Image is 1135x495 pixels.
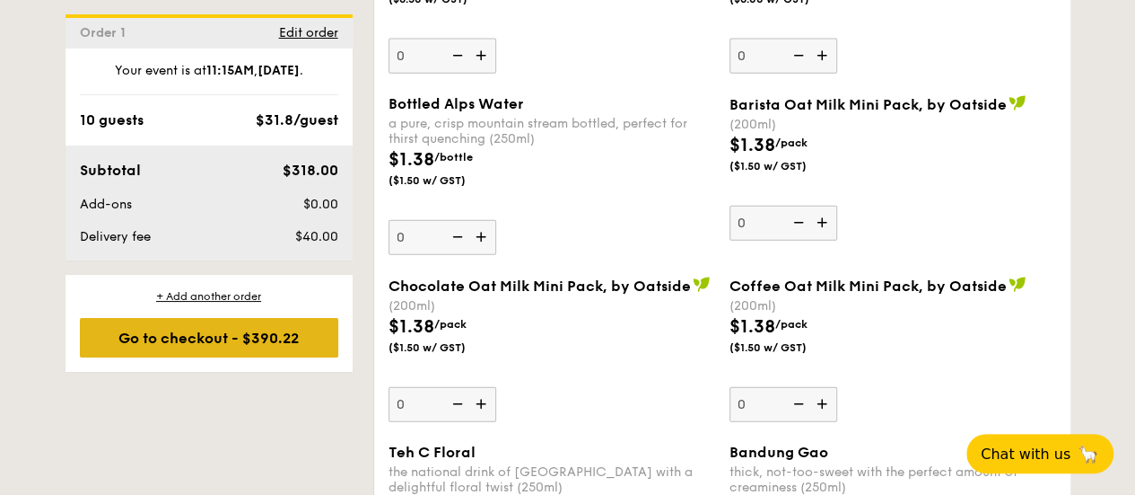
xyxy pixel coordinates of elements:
[729,159,851,173] span: ($1.50 w/ GST)
[729,117,1056,132] div: (200ml)
[80,229,151,244] span: Delivery fee
[729,298,1056,314] div: (200ml)
[729,135,775,156] span: $1.38
[80,62,338,95] div: Your event is at , .
[80,318,338,358] div: Go to checkout - $390.22
[389,149,434,171] span: $1.38
[729,316,775,338] span: $1.38
[258,63,300,78] strong: [DATE]
[729,340,851,355] span: ($1.50 w/ GST)
[80,197,132,212] span: Add-ons
[434,318,467,331] span: /pack
[1008,277,1026,293] img: icon-vegan.f8ff3823.svg
[1008,95,1026,111] img: icon-vegan.f8ff3823.svg
[729,387,837,422] input: Coffee Oat Milk Mini Pack, by Oatside(200ml)$1.38/pack($1.50 w/ GST)
[810,39,837,73] img: icon-add.58712e84.svg
[302,197,337,212] span: $0.00
[729,464,1056,495] div: thick, not-too-sweet with the perfect amount of creaminess (250ml)
[729,444,828,461] span: Bandung Gao
[966,434,1113,473] button: Chat with us🦙
[282,162,337,179] span: $318.00
[389,340,511,355] span: ($1.50 w/ GST)
[389,298,715,314] div: (200ml)
[783,206,810,240] img: icon-reduce.1d2dbef1.svg
[729,96,1007,113] span: Barista Oat Milk Mini Pack, by Oatside
[981,446,1070,463] span: Chat with us
[389,220,496,255] input: Bottled Alps Watera pure, crisp mountain stream bottled, perfect for thirst quenching (250ml)$1.3...
[389,173,511,188] span: ($1.50 w/ GST)
[810,387,837,421] img: icon-add.58712e84.svg
[469,220,496,254] img: icon-add.58712e84.svg
[389,464,715,495] div: the national drink of [GEOGRAPHIC_DATA] with a delightful floral twist (250ml)
[442,387,469,421] img: icon-reduce.1d2dbef1.svg
[783,387,810,421] img: icon-reduce.1d2dbef1.svg
[775,137,808,149] span: /pack
[279,25,338,40] span: Edit order
[775,318,808,331] span: /pack
[469,387,496,421] img: icon-add.58712e84.svg
[294,229,337,244] span: $40.00
[389,39,496,74] input: a sunny paradise with every sip – tantalisingly tropical and thirst-quenching (250ml)$5.96/bottle...
[389,316,434,338] span: $1.38
[729,39,837,74] input: full robust arabica beans, cold brewed and packed with sweet, nutty goodness (250ml)$5.50/bottle(...
[389,387,496,422] input: Chocolate Oat Milk Mini Pack, by Oatside(200ml)$1.38/pack($1.50 w/ GST)
[206,63,254,78] strong: 11:15AM
[729,206,837,241] input: Barista Oat Milk Mini Pack, by Oatside(200ml)$1.38/pack($1.50 w/ GST)
[693,277,711,293] img: icon-vegan.f8ff3823.svg
[80,110,144,131] div: 10 guests
[80,162,141,179] span: Subtotal
[442,39,469,73] img: icon-reduce.1d2dbef1.svg
[256,110,338,131] div: $31.8/guest
[469,39,496,73] img: icon-add.58712e84.svg
[389,444,476,461] span: Teh C Floral
[1078,444,1099,464] span: 🦙
[80,25,133,40] span: Order 1
[729,278,1007,295] span: Coffee Oat Milk Mini Pack, by Oatside
[810,206,837,240] img: icon-add.58712e84.svg
[80,289,338,304] div: + Add another order
[442,220,469,254] img: icon-reduce.1d2dbef1.svg
[389,95,524,112] span: Bottled Alps Water
[389,278,691,295] span: Chocolate Oat Milk Mini Pack, by Oatside
[389,116,715,146] div: a pure, crisp mountain stream bottled, perfect for thirst quenching (250ml)
[434,151,473,164] span: /bottle
[783,39,810,73] img: icon-reduce.1d2dbef1.svg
